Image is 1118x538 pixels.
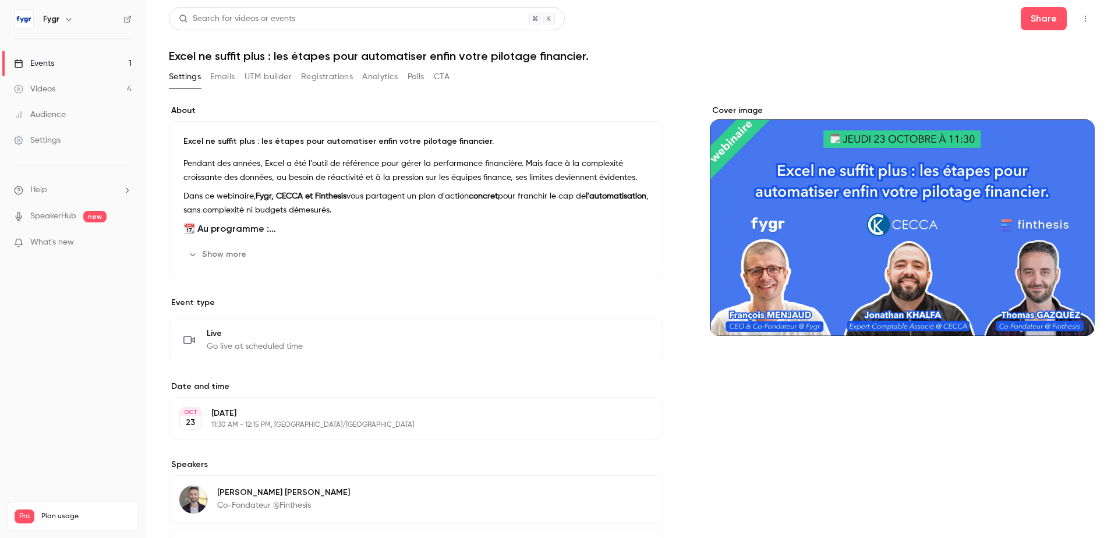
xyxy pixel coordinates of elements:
[256,192,346,200] strong: Fygr, CECCA et Finthesis
[41,512,131,521] span: Plan usage
[710,105,1095,336] section: Cover image
[30,184,47,196] span: Help
[301,68,353,86] button: Registrations
[43,13,59,25] h6: Fygr
[83,211,107,222] span: new
[183,222,649,236] h2: 📆 Au programme :
[169,459,663,470] label: Speakers
[169,105,663,116] label: About
[169,475,663,524] div: Thomas Gazquez[PERSON_NAME] [PERSON_NAME]Co-Fondateur @Finthesis
[14,134,61,146] div: Settings
[14,58,54,69] div: Events
[169,297,663,309] p: Event type
[710,105,1095,116] label: Cover image
[586,192,646,200] strong: l'automatisation
[15,10,33,29] img: Fygr
[211,408,602,419] p: [DATE]
[217,487,350,498] p: [PERSON_NAME] [PERSON_NAME]
[30,210,76,222] a: SpeakerHub
[183,245,253,264] button: Show more
[169,49,1095,63] h1: Excel ne suffit plus : les étapes pour automatiser enfin votre pilotage financier.
[179,13,295,25] div: Search for videos or events
[245,68,292,86] button: UTM builder
[207,341,303,352] span: Go live at scheduled time
[183,157,649,185] p: Pendant des années, Excel a été l’outil de référence pour gérer la performance financière. Mais f...
[180,408,201,416] div: OCT
[211,420,602,430] p: 11:30 AM - 12:15 PM, [GEOGRAPHIC_DATA]/[GEOGRAPHIC_DATA]
[362,68,398,86] button: Analytics
[169,381,663,392] label: Date and time
[207,328,303,339] span: Live
[14,109,66,121] div: Audience
[179,486,207,514] img: Thomas Gazquez
[169,68,201,86] button: Settings
[183,136,649,147] p: Excel ne suffit plus : les étapes pour automatiser enfin votre pilotage financier.
[434,68,450,86] button: CTA
[14,184,132,196] li: help-dropdown-opener
[408,68,424,86] button: Polls
[186,417,195,429] p: 23
[15,509,34,523] span: Pro
[469,192,498,200] strong: concret
[210,68,235,86] button: Emails
[183,189,649,217] p: Dans ce webinaire, vous partagent un plan d'action pour franchir le cap de , sans complexité ni b...
[14,83,55,95] div: Videos
[30,236,74,249] span: What's new
[217,500,350,511] p: Co-Fondateur @Finthesis
[1021,7,1067,30] button: Share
